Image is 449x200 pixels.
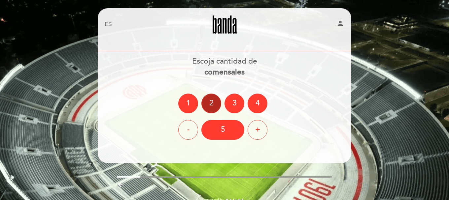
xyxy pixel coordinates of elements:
[204,68,245,77] b: comensales
[178,120,198,140] div: -
[224,94,244,113] div: 3
[248,120,267,140] div: +
[336,19,344,27] i: person
[97,56,352,78] div: Escoja cantidad de
[178,94,198,113] div: 1
[117,181,125,189] i: arrow_backward
[336,19,344,30] button: person
[201,94,221,113] div: 2
[248,94,267,113] div: 4
[201,120,244,140] div: 5
[183,15,266,34] a: Banda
